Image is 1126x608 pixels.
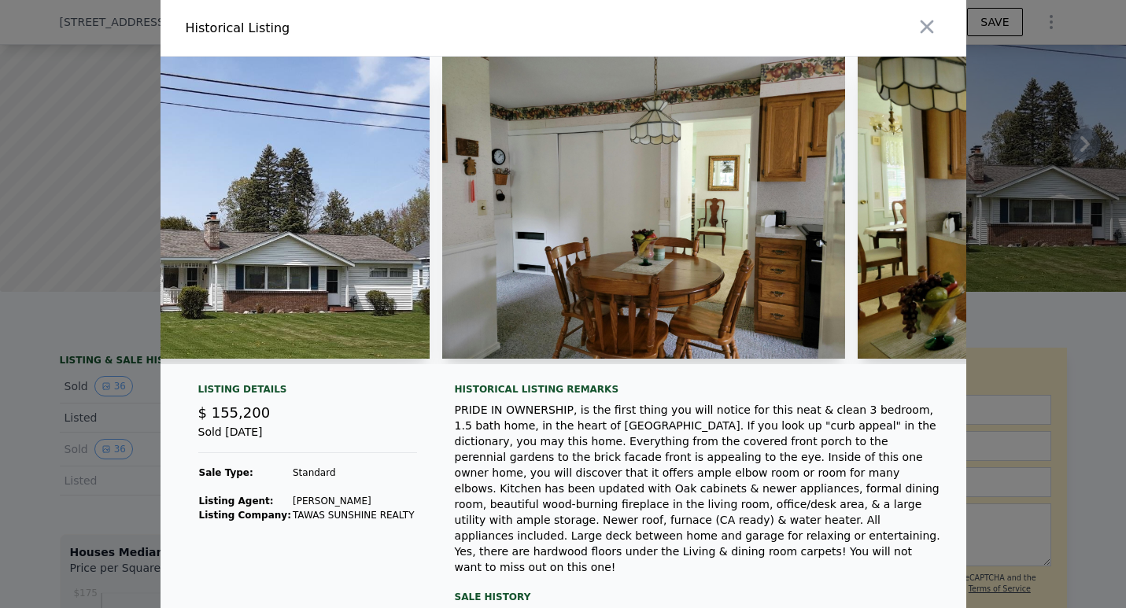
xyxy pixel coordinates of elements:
[198,424,417,453] div: Sold [DATE]
[455,383,941,396] div: Historical Listing remarks
[199,510,291,521] strong: Listing Company:
[199,467,253,478] strong: Sale Type:
[455,402,941,575] div: PRIDE IN OWNERSHIP, is the first thing you will notice for this neat & clean 3 bedroom, 1.5 bath ...
[199,496,274,507] strong: Listing Agent:
[198,383,417,402] div: Listing Details
[442,57,845,359] img: Property Img
[198,404,271,421] span: $ 155,200
[292,508,415,522] td: TAWAS SUNSHINE REALTY
[292,466,415,480] td: Standard
[455,588,941,606] div: Sale History
[186,19,557,38] div: Historical Listing
[292,494,415,508] td: [PERSON_NAME]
